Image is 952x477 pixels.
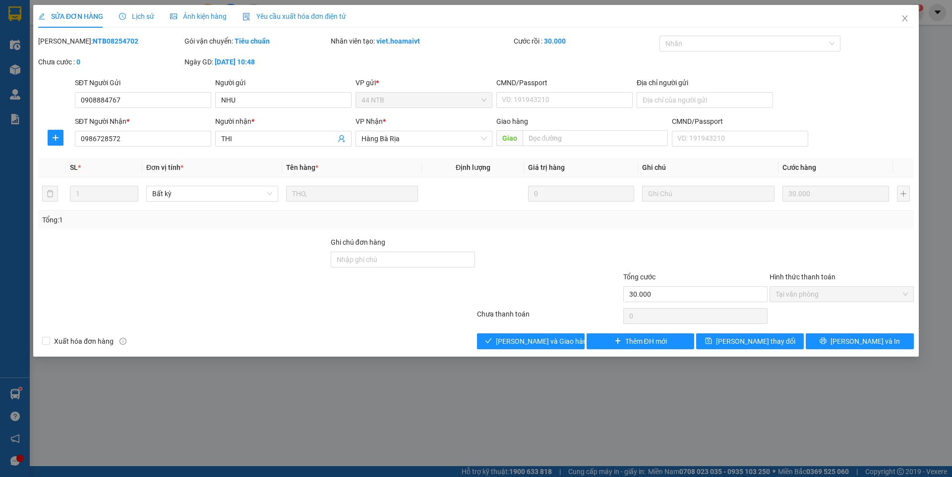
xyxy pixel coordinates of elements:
span: Tên hàng [286,163,318,171]
span: [PERSON_NAME] thay đổi [716,336,795,347]
span: SỬA ĐƠN HÀNG [38,12,103,20]
span: plus [614,337,621,345]
label: Hình thức thanh toán [770,273,835,281]
div: CMND/Passport [672,116,808,127]
li: Hoa Mai [5,5,144,24]
li: VP Bình Giã [68,42,132,53]
div: Chưa thanh toán [476,309,622,326]
div: Người gửi [215,77,352,88]
span: clock-circle [119,13,126,20]
b: viet.hoamaivt [376,37,420,45]
button: Close [891,5,919,33]
span: info-circle [119,338,126,345]
b: 30.000 [544,37,566,45]
div: SĐT Người Nhận [75,116,211,127]
span: VP Nhận [356,117,383,125]
div: Nhân viên tạo: [331,36,512,47]
div: Người nhận [215,116,352,127]
div: VP gửi [356,77,492,88]
b: NTB08254702 [93,37,138,45]
button: printer[PERSON_NAME] và In [806,333,914,349]
span: user-add [338,135,346,143]
span: environment [68,55,75,62]
span: environment [5,55,12,62]
div: Chưa cước : [38,56,182,67]
input: Ghi Chú [643,186,774,202]
div: SĐT Người Gửi [75,77,211,88]
span: picture [170,13,177,20]
li: VP Hàng Bà Rịa [5,42,68,53]
span: Yêu cầu xuất hóa đơn điện tử [242,12,346,20]
span: plus [48,134,63,142]
div: Tổng: 1 [42,214,367,225]
span: Thêm ĐH mới [625,336,667,347]
span: Xuất hóa đơn hàng [50,336,118,347]
span: Bất kỳ [152,186,272,201]
label: Ghi chú đơn hàng [331,238,385,246]
span: Định lượng [456,163,490,171]
input: Dọc đường [523,130,668,146]
span: close [901,14,909,22]
button: check[PERSON_NAME] và Giao hàng [477,333,585,349]
b: Tiêu chuẩn [235,37,270,45]
span: [PERSON_NAME] và In [831,336,900,347]
div: [PERSON_NAME]: [38,36,182,47]
span: 44 NTB [362,93,486,107]
input: 0 [528,186,635,202]
img: icon [242,13,250,21]
span: Tại văn phòng [775,287,908,302]
span: Hàng Bà Rịa [362,131,486,146]
button: delete [42,186,58,202]
span: Lịch sử [119,12,154,20]
input: Ghi chú đơn hàng [331,252,475,267]
button: plus [48,130,63,146]
input: Địa chỉ của người gửi [637,92,773,108]
div: Gói vận chuyển: [184,36,329,47]
div: Địa chỉ người gửi [637,77,773,88]
img: logo.jpg [5,5,40,40]
th: Ghi chú [639,158,778,177]
span: SL [70,163,78,171]
span: Giao [496,130,523,146]
span: save [705,337,712,345]
span: Cước hàng [782,163,816,171]
b: QL51, PPhước Trung, TPBà Rịa [5,54,58,73]
div: Ngày GD: [184,56,329,67]
div: Cước rồi : [514,36,658,47]
b: [DATE] 10:48 [215,58,255,66]
span: edit [38,13,45,20]
span: [PERSON_NAME] và Giao hàng [496,336,591,347]
span: Giá trị hàng [528,163,565,171]
input: 0 [782,186,889,202]
button: save[PERSON_NAME] thay đổi [696,333,804,349]
b: 0 [76,58,80,66]
button: plus [897,186,910,202]
span: Tổng cước [623,273,655,281]
div: CMND/Passport [496,77,633,88]
span: Đơn vị tính [146,163,183,171]
b: 154/1 Bình Giã, P 8 [68,54,131,73]
span: check [485,337,492,345]
span: Ảnh kiện hàng [170,12,227,20]
button: plusThêm ĐH mới [587,333,694,349]
input: VD: Bàn, Ghế [286,186,418,202]
span: Giao hàng [496,117,528,125]
span: printer [820,337,827,345]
